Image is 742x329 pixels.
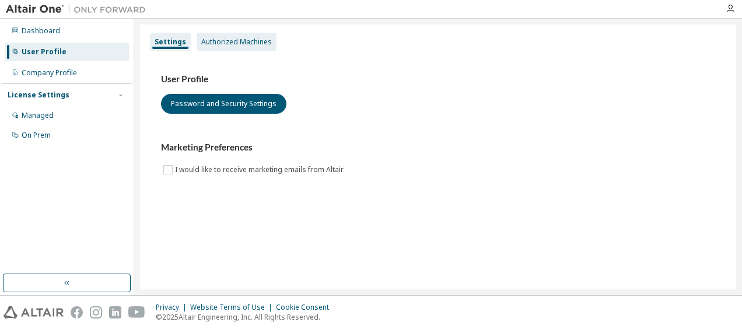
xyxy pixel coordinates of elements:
[161,94,286,114] button: Password and Security Settings
[155,37,186,47] div: Settings
[22,68,77,78] div: Company Profile
[8,90,69,100] div: License Settings
[156,303,190,312] div: Privacy
[128,306,145,318] img: youtube.svg
[276,303,336,312] div: Cookie Consent
[161,73,715,85] h3: User Profile
[22,131,51,140] div: On Prem
[3,306,64,318] img: altair_logo.svg
[22,26,60,36] div: Dashboard
[175,163,346,177] label: I would like to receive marketing emails from Altair
[156,312,336,322] p: © 2025 Altair Engineering, Inc. All Rights Reserved.
[71,306,83,318] img: facebook.svg
[190,303,276,312] div: Website Terms of Use
[22,47,66,57] div: User Profile
[22,111,54,120] div: Managed
[109,306,121,318] img: linkedin.svg
[161,142,715,153] h3: Marketing Preferences
[6,3,152,15] img: Altair One
[201,37,272,47] div: Authorized Machines
[90,306,102,318] img: instagram.svg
